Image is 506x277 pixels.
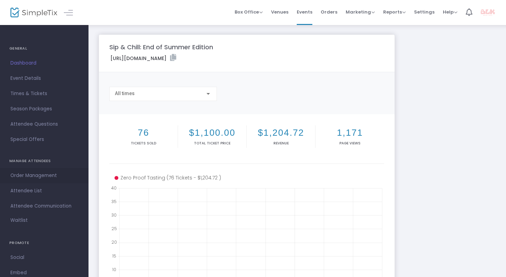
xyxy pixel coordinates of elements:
p: Revenue [248,141,314,146]
span: Reports [383,9,406,15]
h2: 76 [111,127,176,138]
span: Order Management [10,171,78,180]
p: Tickets sold [111,141,176,146]
span: Attendee Questions [10,120,78,129]
span: Attendee Communication [10,202,78,211]
span: Marketing [346,9,375,15]
span: Events [297,3,312,21]
h4: PROMOTE [9,236,79,250]
span: Special Offers [10,135,78,144]
p: Total Ticket Price [179,141,245,146]
text: 20 [111,239,117,245]
text: 30 [111,212,117,218]
span: Attendee List [10,186,78,195]
span: Times & Tickets [10,89,78,98]
span: Orders [321,3,337,21]
h4: GENERAL [9,42,79,56]
text: 15 [112,253,116,259]
text: 35 [111,199,117,204]
span: Help [443,9,457,15]
span: Season Packages [10,104,78,114]
span: Social [10,253,78,262]
text: 40 [111,185,117,191]
span: All times [115,91,135,96]
label: [URL][DOMAIN_NAME] [110,54,176,62]
span: Settings [414,3,435,21]
span: Box Office [235,9,263,15]
h2: $1,204.72 [248,127,314,138]
h2: 1,171 [317,127,383,138]
span: Event Details [10,74,78,83]
h2: $1,100.00 [179,127,245,138]
text: 10 [112,266,116,272]
h4: MANAGE ATTENDEES [9,154,79,168]
p: Page Views [317,141,383,146]
span: Waitlist [10,217,28,224]
span: Venues [271,3,288,21]
span: Dashboard [10,59,78,68]
text: 25 [111,226,117,232]
m-panel-title: Sip & Chill: End of Summer Edition [109,42,213,52]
